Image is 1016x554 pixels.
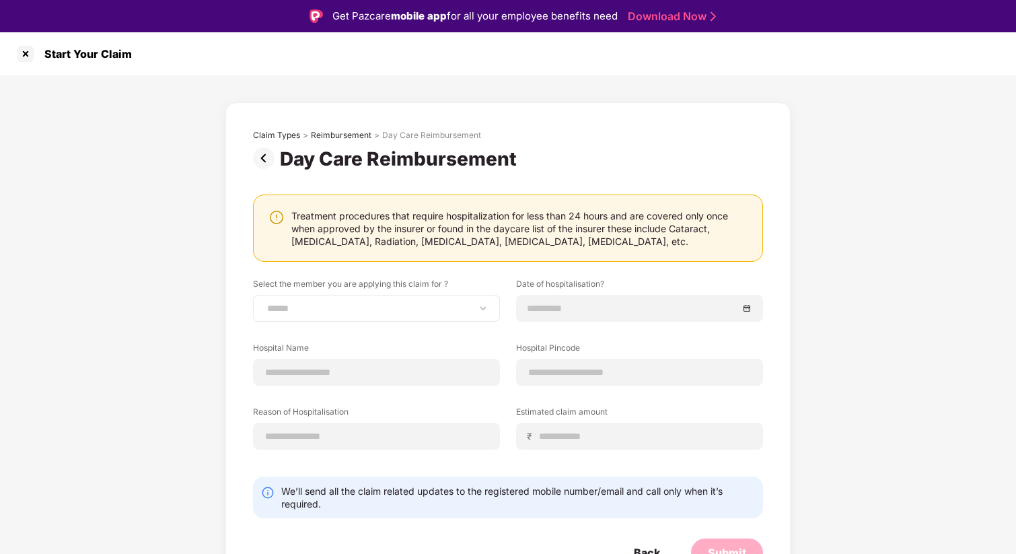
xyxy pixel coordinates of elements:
div: Day Care Reimbursement [382,130,481,141]
label: Estimated claim amount [516,406,763,423]
img: svg+xml;base64,PHN2ZyBpZD0iV2FybmluZ18tXzI0eDI0IiBkYXRhLW5hbWU9Ildhcm5pbmcgLSAyNHgyNCIgeG1sbnM9Im... [268,209,285,226]
div: Claim Types [253,130,300,141]
div: > [303,130,308,141]
div: Start Your Claim [36,47,132,61]
strong: mobile app [391,9,447,22]
div: Get Pazcare for all your employee benefits need [332,8,618,24]
img: Logo [310,9,323,23]
img: svg+xml;base64,PHN2ZyBpZD0iSW5mby0yMHgyMCIgeG1sbnM9Imh0dHA6Ly93d3cudzMub3JnLzIwMDAvc3ZnIiB3aWR0aD... [261,486,275,499]
label: Hospital Name [253,342,500,359]
div: Treatment procedures that require hospitalization for less than 24 hours and are covered only onc... [291,209,749,248]
label: Hospital Pincode [516,342,763,359]
a: Download Now [628,9,712,24]
div: > [374,130,379,141]
label: Select the member you are applying this claim for ? [253,278,500,295]
img: svg+xml;base64,PHN2ZyBpZD0iUHJldi0zMngzMiIgeG1sbnM9Imh0dHA6Ly93d3cudzMub3JnLzIwMDAvc3ZnIiB3aWR0aD... [253,147,280,169]
img: Stroke [711,9,716,24]
div: We’ll send all the claim related updates to the registered mobile number/email and call only when... [281,485,755,510]
span: ₹ [527,430,538,443]
label: Reason of Hospitalisation [253,406,500,423]
div: Day Care Reimbursement [280,147,522,170]
label: Date of hospitalisation? [516,278,763,295]
div: Reimbursement [311,130,371,141]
